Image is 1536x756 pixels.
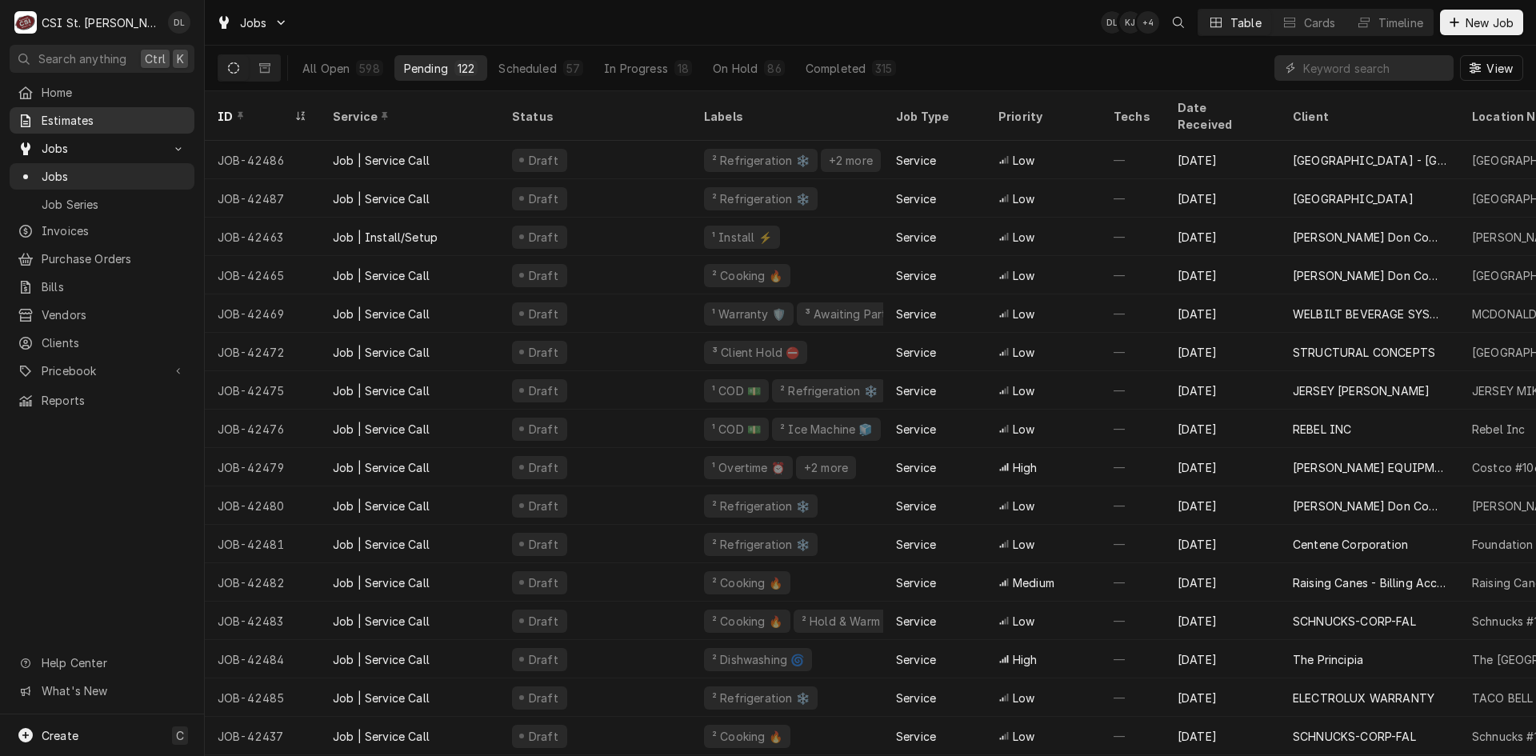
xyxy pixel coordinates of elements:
div: Job | Service Call [333,459,430,476]
div: Job | Service Call [333,267,430,284]
a: Go to Help Center [10,650,194,676]
div: JOB-42487 [205,179,320,218]
div: — [1101,486,1165,525]
span: Vendors [42,306,186,323]
div: ² Hold & Warm ♨️ [800,613,898,630]
div: Draft [526,690,561,706]
div: Client [1293,108,1443,125]
div: JOB-42463 [205,218,320,256]
div: Priority [998,108,1085,125]
div: JOB-42486 [205,141,320,179]
div: — [1101,678,1165,717]
div: ¹ Overtime ⏰ [710,459,786,476]
div: ² Refrigeration ❄️ [710,536,811,553]
div: — [1101,640,1165,678]
div: [PERSON_NAME] EQUIPMENT MANUFACTURING [1293,459,1446,476]
div: Pending [404,60,448,77]
span: Low [1013,229,1034,246]
div: — [1101,602,1165,640]
div: JOB-42484 [205,640,320,678]
div: [DATE] [1165,640,1280,678]
div: Service [896,421,936,438]
div: +2 more [802,459,850,476]
div: Service [896,574,936,591]
span: Low [1013,613,1034,630]
div: In Progress [604,60,668,77]
a: Job Series [10,191,194,218]
div: Service [896,536,936,553]
span: Low [1013,382,1034,399]
div: Service [896,651,936,668]
div: C [14,11,37,34]
div: — [1101,294,1165,333]
a: Go to Jobs [10,135,194,162]
div: — [1101,333,1165,371]
div: Timeline [1378,14,1423,31]
div: Job | Service Call [333,728,430,745]
div: ID [218,108,291,125]
div: 598 [359,60,379,77]
div: DL [168,11,190,34]
div: Labels [704,108,870,125]
div: Draft [526,344,561,361]
span: Ctrl [145,50,166,67]
div: Draft [526,306,561,322]
div: Service [896,613,936,630]
div: Service [896,306,936,322]
div: Service [333,108,483,125]
div: ² Cooking 🔥 [710,728,784,745]
div: ² Refrigeration ❄️ [778,382,879,399]
div: ² Cooking 🔥 [710,267,784,284]
a: Go to What's New [10,678,194,704]
div: Service [896,344,936,361]
div: ² Ice Machine 🧊 [778,421,874,438]
div: SCHNUCKS-CORP-FAL [1293,728,1416,745]
div: Centene Corporation [1293,536,1408,553]
div: David Lindsey's Avatar [168,11,190,34]
a: Vendors [10,302,194,328]
div: [DATE] [1165,141,1280,179]
div: JOB-42472 [205,333,320,371]
div: [DATE] [1165,678,1280,717]
div: Job | Service Call [333,344,430,361]
span: Estimates [42,112,186,129]
div: JOB-42479 [205,448,320,486]
div: Service [896,728,936,745]
div: Table [1230,14,1262,31]
button: New Job [1440,10,1523,35]
div: JOB-42475 [205,371,320,410]
div: [PERSON_NAME] Don Company [1293,498,1446,514]
a: Home [10,79,194,106]
div: — [1101,256,1165,294]
div: [DATE] [1165,525,1280,563]
div: — [1101,410,1165,448]
div: Job | Service Call [333,651,430,668]
div: Draft [526,728,561,745]
div: DL [1101,11,1123,34]
span: View [1483,60,1516,77]
span: Clients [42,334,186,351]
a: Purchase Orders [10,246,194,272]
div: — [1101,525,1165,563]
div: Service [896,690,936,706]
div: All Open [302,60,350,77]
span: Home [42,84,186,101]
span: Jobs [42,168,186,185]
div: 18 [678,60,689,77]
div: ¹ Install ⚡️ [710,229,774,246]
span: Bills [42,278,186,295]
div: [PERSON_NAME] Don Company [1293,229,1446,246]
div: Rebel Inc [1472,421,1525,438]
span: K [177,50,184,67]
div: ² Cooking 🔥 [710,613,784,630]
a: Clients [10,330,194,356]
div: Job | Service Call [333,152,430,169]
button: Open search [1166,10,1191,35]
div: Draft [526,152,561,169]
span: Purchase Orders [42,250,186,267]
a: Bills [10,274,194,300]
span: Invoices [42,222,186,239]
div: [DATE] [1165,486,1280,525]
div: Raising Canes - Billing Account [1293,574,1446,591]
div: STRUCTURAL CONCEPTS [1293,344,1435,361]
